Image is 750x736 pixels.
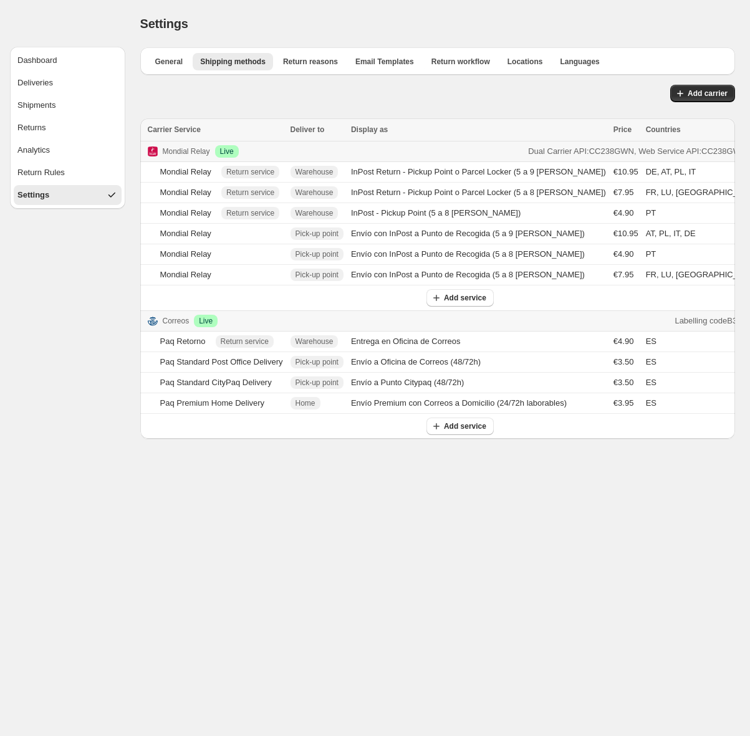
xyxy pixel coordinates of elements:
span: Return service [221,337,269,346]
button: Add service [426,289,494,307]
span: Warehouse [296,167,334,177]
div: Envío con InPost a Punto de Recogida (5 a 9 [PERSON_NAME]) [351,227,606,240]
div: Settings [17,189,49,201]
button: Dashboard [14,50,122,70]
span: Languages [560,57,599,67]
span: Return workflow [431,57,490,67]
span: Warehouse [296,337,334,346]
div: Dashboard [17,54,57,67]
button: Returns [14,118,122,138]
div: Deliveries [17,77,53,89]
span: Home [296,398,315,408]
div: Mondial Relay [160,207,211,219]
span: Return service [226,167,274,177]
div: Envío Premium con Correos a Domicilio (24/72h laborables) [351,397,606,409]
div: Envío a Punto Citypaq (48/72h) [351,376,606,389]
span: Pick-up point [296,229,339,239]
span: Warehouse [296,188,334,198]
span: Pick-up point [296,249,339,259]
span: Locations [507,57,543,67]
div: Envío a Oficina de Correos (48/72h) [351,356,606,368]
button: Settings [14,185,122,205]
span: €4.90 [613,207,634,219]
span: Warehouse [296,208,334,218]
div: Mondial Relay [160,248,211,260]
img: Logo [148,316,158,326]
span: Pick-up point [296,270,339,280]
span: €4.90 [613,248,634,260]
span: Email Templates [355,57,414,67]
span: Settings [140,17,188,31]
div: Paq Standard Post Office Delivery [160,356,283,368]
span: €10.95 [613,166,638,178]
div: Entrega en Oficina de Correos [351,335,606,348]
div: Return Rules [17,166,65,179]
div: Analytics [17,144,50,156]
span: Add carrier [688,88,728,98]
span: Display as [351,125,388,134]
button: Analytics [14,140,122,160]
div: Returns [17,122,46,134]
span: Deliver to [291,125,325,134]
span: €3.95 [613,397,634,409]
button: Add service [426,418,494,435]
span: Pick-up point [296,357,339,367]
span: €3.50 [613,376,634,389]
span: Labelling code B3JB [675,315,746,327]
div: Mondial Relay [160,186,211,199]
span: Live [220,146,234,156]
div: Envío con InPost a Punto de Recogida (5 a 8 [PERSON_NAME]) [351,269,606,281]
button: Deliveries [14,73,122,93]
span: Countries [646,125,681,134]
span: Return service [226,208,274,218]
div: InPost Return - Pickup Point o Parcel Locker (5 a 8 [PERSON_NAME]) [351,186,606,199]
span: Add service [444,293,486,303]
span: General [155,57,183,67]
span: €10.95 [613,227,638,240]
span: Shipping methods [200,57,266,67]
img: Logo [148,146,158,156]
span: €7.95 [613,186,634,199]
span: Return reasons [283,57,338,67]
span: Add service [444,421,486,431]
span: Carrier Service [148,125,201,134]
p: Correos [163,315,190,327]
span: €7.95 [613,269,634,281]
div: Paq Premium Home Delivery [160,397,265,409]
div: Mondial Relay [160,166,211,178]
button: Add carrier [670,85,735,102]
div: InPost - Pickup Point (5 a 8 [PERSON_NAME]) [351,207,606,219]
span: €4.90 [613,335,634,348]
div: Mondial Relay [160,227,211,240]
p: Mondial Relay [163,145,210,158]
span: €3.50 [613,356,634,368]
button: Return Rules [14,163,122,183]
span: Price [613,125,632,134]
div: Paq Standard CityPaq Delivery [160,376,272,389]
span: Return service [226,188,274,198]
span: Pick-up point [296,378,339,388]
span: Dual Carrier API: CC238GWN , Web Service API: CC238GWN [528,145,746,158]
button: Shipments [14,95,122,115]
span: Live [199,316,213,326]
div: InPost Return - Pickup Point o Parcel Locker (5 a 9 [PERSON_NAME]) [351,166,606,178]
div: Mondial Relay [160,269,211,281]
div: Paq Retorno [160,335,206,348]
div: Shipments [17,99,55,112]
div: Envío con InPost a Punto de Recogida (5 a 8 [PERSON_NAME]) [351,248,606,260]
